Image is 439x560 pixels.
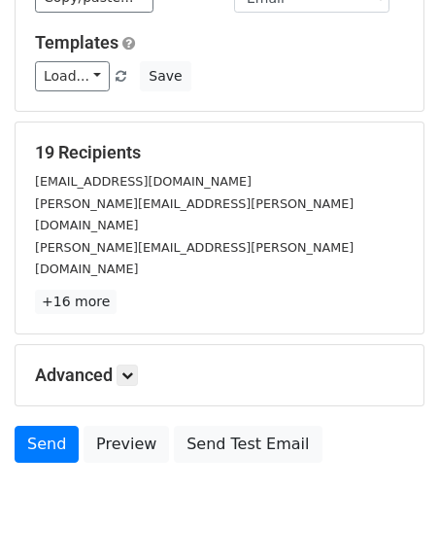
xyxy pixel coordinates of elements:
a: Send [15,426,79,463]
small: [PERSON_NAME][EMAIL_ADDRESS][PERSON_NAME][DOMAIN_NAME] [35,196,354,233]
h5: Advanced [35,365,404,386]
h5: 19 Recipients [35,142,404,163]
a: +16 more [35,290,117,314]
a: Load... [35,61,110,91]
a: Templates [35,32,118,52]
button: Save [140,61,190,91]
small: [PERSON_NAME][EMAIL_ADDRESS][PERSON_NAME][DOMAIN_NAME] [35,240,354,277]
a: Preview [84,426,169,463]
small: [EMAIL_ADDRESS][DOMAIN_NAME] [35,174,252,189]
iframe: Chat Widget [342,467,439,560]
a: Send Test Email [174,426,321,463]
